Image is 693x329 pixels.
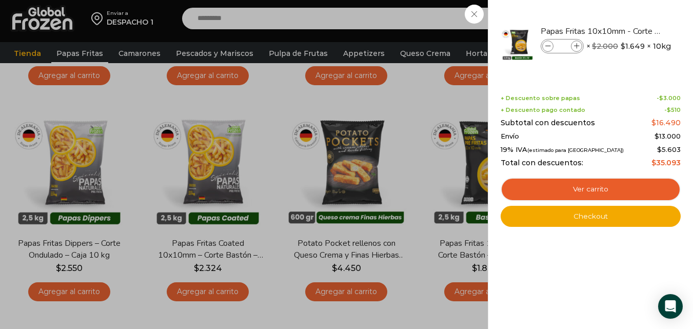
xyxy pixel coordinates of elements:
[592,42,597,51] span: $
[664,107,681,113] span: -
[659,94,681,102] bdi: 3.000
[501,159,583,167] span: Total con descuentos:
[621,41,645,51] bdi: 1.649
[586,39,671,53] span: × × 10kg
[667,106,671,113] span: $
[527,147,624,153] small: (estimado para [GEOGRAPHIC_DATA])
[651,118,681,127] bdi: 16.490
[555,41,570,52] input: Product quantity
[657,95,681,102] span: -
[667,106,681,113] bdi: 510
[501,119,595,127] span: Subtotal con descuentos
[501,146,624,154] span: 19% IVA
[501,107,585,113] span: + Descuento pago contado
[655,132,681,140] bdi: 13.000
[658,294,683,319] div: Open Intercom Messenger
[501,178,681,201] a: Ver carrito
[501,206,681,227] a: Checkout
[651,118,656,127] span: $
[651,158,681,167] bdi: 35.093
[657,145,681,153] span: 5.603
[655,132,659,140] span: $
[592,42,618,51] bdi: 2.000
[501,95,580,102] span: + Descuento sobre papas
[621,41,625,51] span: $
[541,26,663,37] a: Papas Fritas 10x10mm - Corte Bastón - Caja 10 kg
[657,145,662,153] span: $
[501,132,519,141] span: Envío
[651,158,656,167] span: $
[659,94,663,102] span: $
